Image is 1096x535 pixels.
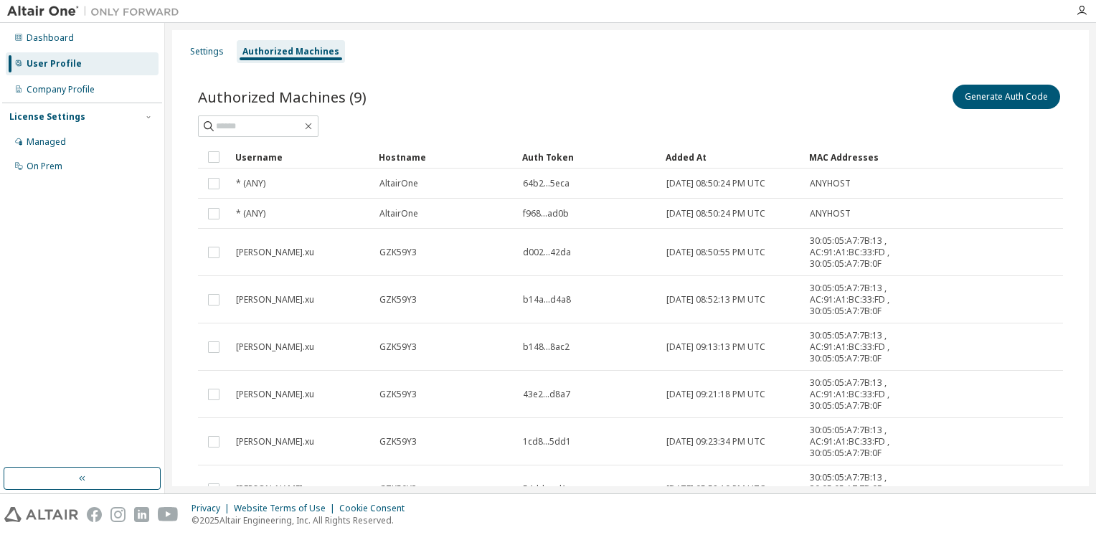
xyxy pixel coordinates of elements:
div: Company Profile [27,84,95,95]
span: b14a...d4a8 [523,294,571,306]
span: GZK59Y3 [379,247,417,258]
span: b148...8ac2 [523,341,570,353]
span: 30:05:05:A7:7B:13 , AC:91:A1:BC:33:FD , 30:05:05:A7:7B:0F [810,283,904,317]
div: Hostname [379,146,511,169]
span: [DATE] 08:50:55 PM UTC [666,247,765,258]
span: [DATE] 08:50:24 PM UTC [666,178,765,189]
span: [PERSON_NAME].xu [236,247,314,258]
div: Privacy [192,503,234,514]
span: * (ANY) [236,208,265,219]
span: f968...ad0b [523,208,569,219]
span: ANYHOST [810,208,851,219]
span: AltairOne [379,178,418,189]
span: [DATE] 09:23:34 PM UTC [666,436,765,448]
img: instagram.svg [110,507,126,522]
img: facebook.svg [87,507,102,522]
div: MAC Addresses [809,146,905,169]
button: Generate Auth Code [953,85,1060,109]
span: GZK59Y3 [379,294,417,306]
span: GZK59Y3 [379,436,417,448]
span: 30:05:05:A7:7B:13 , AC:91:A1:BC:33:FD , 30:05:05:A7:7B:0F [810,235,904,270]
p: © 2025 Altair Engineering, Inc. All Rights Reserved. [192,514,413,526]
span: [DATE] 08:52:13 PM UTC [666,294,765,306]
span: 30:05:05:A7:7B:13 , 30:05:05:A7:7B:0F , 02:50:41:00:00:01 [810,472,904,506]
span: 64b2...5eca [523,178,570,189]
span: [DATE] 05:52:10 PM UTC [666,483,765,495]
img: linkedin.svg [134,507,149,522]
div: Added At [666,146,798,169]
div: Managed [27,136,66,148]
span: GZK59Y3 [379,389,417,400]
span: [DATE] 08:50:24 PM UTC [666,208,765,219]
span: [PERSON_NAME].xu [236,436,314,448]
span: GZK59Y3 [379,341,417,353]
span: 1cd8...5dd1 [523,436,571,448]
span: AltairOne [379,208,418,219]
span: [PERSON_NAME].xu [236,389,314,400]
span: [DATE] 09:13:13 PM UTC [666,341,765,353]
div: Settings [190,46,224,57]
img: altair_logo.svg [4,507,78,522]
img: youtube.svg [158,507,179,522]
span: GZK59Y3 [379,483,417,495]
span: * (ANY) [236,178,265,189]
span: Authorized Machines (9) [198,87,367,107]
span: 30:05:05:A7:7B:13 , AC:91:A1:BC:33:FD , 30:05:05:A7:7B:0F [810,330,904,364]
div: Cookie Consent [339,503,413,514]
span: 30:05:05:A7:7B:13 , AC:91:A1:BC:33:FD , 30:05:05:A7:7B:0F [810,377,904,412]
span: ANYHOST [810,178,851,189]
span: [PERSON_NAME].xu [236,483,314,495]
div: Auth Token [522,146,654,169]
span: 30:05:05:A7:7B:13 , AC:91:A1:BC:33:FD , 30:05:05:A7:7B:0F [810,425,904,459]
div: On Prem [27,161,62,172]
span: [PERSON_NAME].xu [236,341,314,353]
div: Authorized Machines [242,46,339,57]
span: 43e2...d8a7 [523,389,570,400]
div: License Settings [9,111,85,123]
div: User Profile [27,58,82,70]
div: Dashboard [27,32,74,44]
span: [PERSON_NAME].xu [236,294,314,306]
div: Username [235,146,367,169]
span: [DATE] 09:21:18 PM UTC [666,389,765,400]
div: Website Terms of Use [234,503,339,514]
span: 54dd...ad1a [523,483,572,495]
img: Altair One [7,4,186,19]
span: d002...42da [523,247,571,258]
